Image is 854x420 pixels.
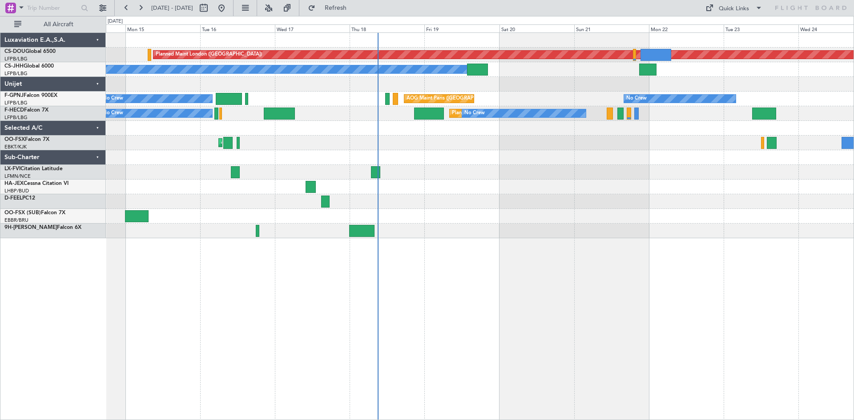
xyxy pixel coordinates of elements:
[4,64,24,69] span: CS-JHH
[23,21,94,28] span: All Aircraft
[27,1,78,15] input: Trip Number
[4,166,20,172] span: LX-FVI
[4,166,63,172] a: LX-FVICitation Latitude
[4,137,25,142] span: OO-FSX
[4,225,57,230] span: 9H-[PERSON_NAME]
[10,17,97,32] button: All Aircraft
[424,24,499,32] div: Fri 19
[4,137,49,142] a: OO-FSXFalcon 7X
[701,1,767,15] button: Quick Links
[4,217,28,224] a: EBBR/BRU
[4,225,81,230] a: 9H-[PERSON_NAME]Falcon 6X
[4,173,31,180] a: LFMN/NCE
[4,70,28,77] a: LFPB/LBG
[200,24,275,32] div: Tue 16
[4,114,28,121] a: LFPB/LBG
[4,93,24,98] span: F-GPNJ
[304,1,357,15] button: Refresh
[500,24,574,32] div: Sat 20
[275,24,350,32] div: Wed 17
[4,210,65,216] a: OO-FSX (SUB)Falcon 7X
[4,56,28,62] a: LFPB/LBG
[317,5,354,11] span: Refresh
[350,24,424,32] div: Thu 18
[156,48,262,61] div: Planned Maint London ([GEOGRAPHIC_DATA])
[724,24,798,32] div: Tue 23
[108,18,123,25] div: [DATE]
[4,181,68,186] a: HA-JEXCessna Citation VI
[221,136,318,149] div: AOG Maint Kortrijk-[GEOGRAPHIC_DATA]
[452,107,592,120] div: Planned Maint [GEOGRAPHIC_DATA] ([GEOGRAPHIC_DATA])
[719,4,749,13] div: Quick Links
[626,92,647,105] div: No Crew
[574,24,649,32] div: Sun 21
[103,107,123,120] div: No Crew
[649,24,724,32] div: Mon 22
[4,108,24,113] span: F-HECD
[4,188,29,194] a: LHBP/BUD
[151,4,193,12] span: [DATE] - [DATE]
[4,181,24,186] span: HA-JEX
[4,49,56,54] a: CS-DOUGlobal 6500
[4,64,54,69] a: CS-JHHGlobal 6000
[125,24,200,32] div: Mon 15
[4,108,48,113] a: F-HECDFalcon 7X
[4,144,27,150] a: EBKT/KJK
[103,92,123,105] div: No Crew
[4,210,41,216] span: OO-FSX (SUB)
[464,107,485,120] div: No Crew
[4,196,35,201] a: D-FEELPC12
[4,93,57,98] a: F-GPNJFalcon 900EX
[4,196,22,201] span: D-FEEL
[4,100,28,106] a: LFPB/LBG
[4,49,25,54] span: CS-DOU
[407,92,500,105] div: AOG Maint Paris ([GEOGRAPHIC_DATA])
